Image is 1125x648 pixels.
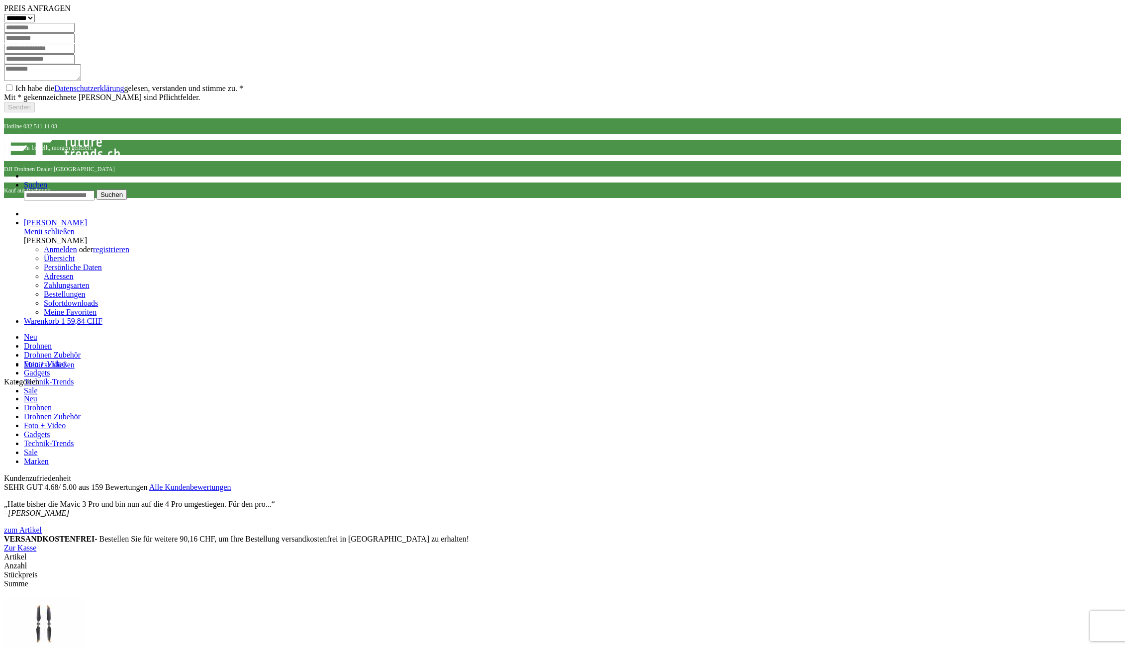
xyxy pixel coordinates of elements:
a: Gadgets [24,369,50,377]
span: 59,84 CHF [67,317,102,325]
a: Drohnen Zubehör [24,351,81,359]
a: Drohnen Zubehör [24,412,81,421]
div: - Bestellen Sie für weitere 90,16 CHF, um Ihre Bestellung versandkostenfrei in [GEOGRAPHIC_DATA] ... [4,535,1121,544]
div: PREIS ANFRAGEN [4,4,1121,13]
a: Datenschutzerklärung [54,84,124,93]
span: Warenkorb [24,317,59,325]
a: Drohnen [24,342,52,350]
span: aus 159 Bewertungen [79,483,148,491]
a: Dein Konto [24,218,87,227]
a: Sale [24,448,38,457]
img: Shop Futuretrends - zur Startseite wechseln [4,133,145,162]
a: Menü schließen [24,361,75,369]
a: Technik-Trends [24,377,74,386]
div: Artikel [4,553,1121,561]
a: Anmelden [44,245,77,254]
p: „Hatte bisher die Mavic 3 Pro und bin nun auf die 4 Pro umgestiegen. Für den pro...“ – [4,500,1121,518]
p: DJI Drohnen Dealer [GEOGRAPHIC_DATA] [4,161,1121,177]
a: Suche anzeigen / schließen [24,181,47,189]
div: Mit * gekennzeichnete [PERSON_NAME] sind Pflichtfelder. [4,93,1121,102]
div: Kategorien [4,377,1121,386]
span: SEHR GUT [4,483,43,491]
a: Zahlungsarten [44,281,90,289]
a: Zur Kasse [4,544,36,552]
a: Neu [24,333,37,341]
a: Marken [24,457,49,465]
button: Suchen [96,189,127,200]
span: 1 [61,317,65,325]
div: Stückpreis [4,570,1121,579]
a: Drohnen [24,403,52,412]
input: Produkt, Marke, Kategorie, EAN, Artikelnummer… [24,190,94,200]
div: Summe [4,579,1121,588]
a: zum Artikel [4,526,42,534]
span: Suchen [100,191,123,198]
span: Kundenzufriedenheit [4,474,71,482]
a: Sale [24,386,38,395]
a: Technik-Trends [24,439,74,448]
p: Kauf auf Rechnung [4,183,1121,198]
a: Shop Futuretrends - zur Startseite wechseln [4,155,145,163]
a: Meine Favoriten [44,308,96,316]
p: Hotline 032 511 11 03 [4,118,1121,134]
label: Ich habe die gelesen, verstanden und stimme zu. * [15,84,243,93]
a: Übersicht [44,254,75,263]
a: Warenkorb [24,317,102,325]
a: Adressen [44,272,74,280]
a: Sofortdownloads [44,299,98,307]
span: 4.68 [45,483,59,491]
strong: VERSANDKOSTENFREI [4,535,94,543]
span: / 5.00 [45,483,77,491]
span: oder [79,245,129,254]
a: Neu [24,394,37,403]
a: Menü schließen [24,227,75,236]
a: Foto + Video [24,360,66,368]
span: [PERSON_NAME] [24,218,87,227]
a: Gadgets [24,430,50,439]
a: Persönliche Daten [44,263,102,272]
button: Senden [4,102,35,112]
span: Suchen [24,181,47,189]
a: registrieren [93,245,129,254]
a: Foto + Video [24,421,66,430]
a: Bestellungen [44,290,86,298]
span: [PERSON_NAME] [24,236,87,245]
em: [PERSON_NAME] [8,509,70,517]
div: Anzahl [4,561,1121,570]
a: Alle Kundenbewertungen [149,483,231,491]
